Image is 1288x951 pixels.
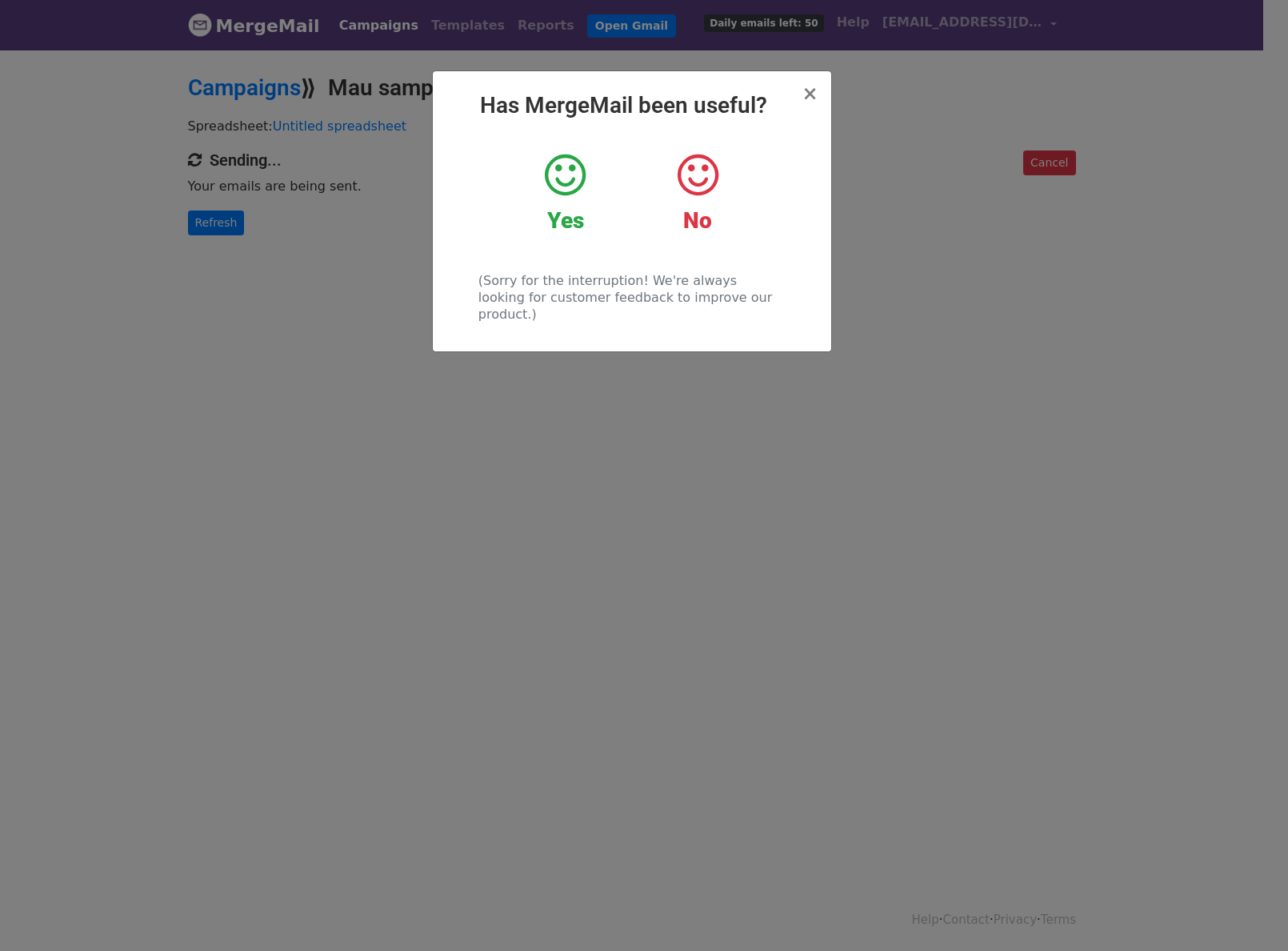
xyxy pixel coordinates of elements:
[478,272,785,323] p: (Sorry for the interruption! We're always looking for customer feedback to improve our product.)
[643,151,751,235] a: No
[446,92,818,119] h2: Has MergeMail been useful?
[683,207,712,234] strong: No
[802,82,818,105] span: ×
[802,84,818,103] button: Close
[547,207,584,234] strong: Yes
[511,151,619,235] a: Yes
